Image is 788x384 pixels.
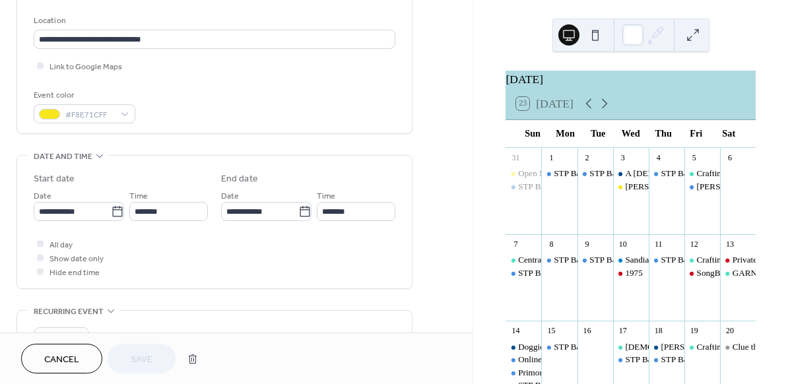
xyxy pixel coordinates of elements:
[647,120,680,147] div: Thu
[506,181,541,193] div: STP Baby with the bath water rehearsals
[697,168,749,179] div: Crafting Circle
[221,189,239,203] span: Date
[684,341,720,353] div: Crafting Circle
[724,152,735,163] div: 6
[506,71,756,88] div: [DATE]
[613,254,649,266] div: Sandia Hearing Aid Center
[625,267,642,279] div: 1975
[549,120,582,147] div: Mon
[625,254,719,266] div: Sandia Hearing Aid Center
[34,150,92,164] span: Date and time
[613,354,649,366] div: STP Baby with the bath water rehearsals
[649,168,684,179] div: STP Baby with the bath water rehearsals
[617,325,628,336] div: 17
[613,341,649,353] div: Shamanic Healing Circle with Sarah Sol
[684,168,720,179] div: Crafting Circle
[684,181,720,193] div: Salida Moth Mixed ages auditions
[625,168,784,179] div: A [DEMOGRAPHIC_DATA] Board Meeting
[34,189,51,203] span: Date
[546,239,557,250] div: 8
[34,14,393,28] div: Location
[506,168,541,179] div: Open Mic
[577,168,613,179] div: STP Baby with the bath water rehearsals
[688,239,700,250] div: 12
[581,120,614,147] div: Tue
[518,181,659,193] div: STP Baby with the bath water rehearsals
[614,120,647,147] div: Wed
[581,152,593,163] div: 2
[684,267,720,279] div: SongBird Rehearsal
[589,168,731,179] div: STP Baby with the bath water rehearsals
[688,152,700,163] div: 5
[510,325,521,336] div: 14
[506,354,541,366] div: Online Silent Auction for Campout for the cause ends
[518,254,628,266] div: Central [US_STATE] Humanist
[34,172,75,186] div: Start date
[649,354,684,366] div: STP Baby with the bath water rehearsals
[653,239,664,250] div: 11
[625,354,766,366] div: STP Baby with the bath water rehearsals
[34,88,133,102] div: Event color
[712,120,745,147] div: Sat
[577,254,613,266] div: STP Baby with the bath water rehearsals
[546,152,557,163] div: 1
[653,325,664,336] div: 18
[613,181,649,193] div: Matt Flinner Trio opening guest Briony Hunn
[733,341,787,353] div: Clue the Movie
[541,254,577,266] div: STP Baby with the bath water rehearsals
[506,367,541,379] div: Primordial Sound Meditation with Priti Chanda Klco
[506,267,541,279] div: STP Baby with the bath water rehearsals
[49,238,73,252] span: All day
[720,341,756,353] div: Clue the Movie
[44,353,79,367] span: Cancel
[21,344,102,373] button: Cancel
[506,254,541,266] div: Central Colorado Humanist
[684,254,720,266] div: Crafting Circle
[697,341,749,353] div: Crafting Circle
[720,267,756,279] div: GARNA presents Colorado Environmental Film Fest
[554,168,695,179] div: STP Baby with the bath water rehearsals
[34,305,104,319] span: Recurring event
[510,239,521,250] div: 7
[516,120,549,147] div: Sun
[724,325,735,336] div: 20
[518,341,571,353] div: Doggie Market
[649,341,684,353] div: Reed Foehl
[720,254,756,266] div: Private rehearsal
[518,367,709,379] div: Primordial Sound Meditation with [PERSON_NAME]
[649,254,684,266] div: STP Baby with the bath water rehearsals
[506,341,541,353] div: Doggie Market
[221,172,258,186] div: End date
[546,325,557,336] div: 15
[613,267,649,279] div: 1975
[697,254,749,266] div: Crafting Circle
[49,60,122,74] span: Link to Google Maps
[688,325,700,336] div: 19
[65,108,114,122] span: #F8E71CFF
[541,168,577,179] div: STP Baby with the bath water rehearsals
[317,189,335,203] span: Time
[661,341,731,353] div: [PERSON_NAME]
[617,239,628,250] div: 10
[518,168,553,179] div: Open Mic
[129,189,148,203] span: Time
[581,239,593,250] div: 9
[49,252,104,266] span: Show date only
[554,254,695,266] div: STP Baby with the bath water rehearsals
[617,152,628,163] div: 3
[653,152,664,163] div: 4
[518,354,705,366] div: Online Silent Auction for Campout for the cause ends
[541,341,577,353] div: STP Baby with the bath water rehearsals
[39,331,65,346] span: Weekly
[581,325,593,336] div: 16
[510,152,521,163] div: 31
[554,341,695,353] div: STP Baby with the bath water rehearsals
[697,267,767,279] div: SongBird Rehearsal
[613,168,649,179] div: A Church Board Meeting
[49,266,100,280] span: Hide end time
[589,254,731,266] div: STP Baby with the bath water rehearsals
[680,120,713,147] div: Fri
[724,239,735,250] div: 13
[518,267,659,279] div: STP Baby with the bath water rehearsals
